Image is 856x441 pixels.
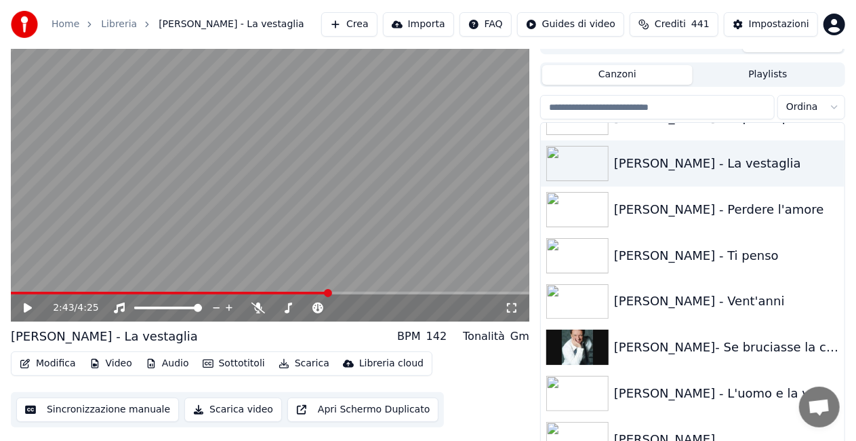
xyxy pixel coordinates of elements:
[53,301,74,315] span: 2:43
[614,292,839,311] div: [PERSON_NAME] - Vent'anni
[11,327,198,346] div: [PERSON_NAME] - La vestaglia
[463,328,505,345] div: Tonalità
[359,357,424,370] div: Libreria cloud
[614,338,839,357] div: [PERSON_NAME]- Se bruciasse la città
[542,65,693,85] button: Canzoni
[630,12,718,37] button: Crediti441
[52,18,79,31] a: Home
[101,18,137,31] a: Libreria
[52,18,304,31] nav: breadcrumb
[14,354,81,373] button: Modifica
[397,328,420,345] div: BPM
[84,354,138,373] button: Video
[426,328,447,345] div: 142
[383,12,454,37] button: Importa
[140,354,195,373] button: Audio
[197,354,270,373] button: Sottotitoli
[691,18,710,31] span: 441
[749,18,809,31] div: Impostazioni
[184,398,282,422] button: Scarica video
[724,12,818,37] button: Impostazioni
[799,387,840,427] div: Aprire la chat
[655,18,686,31] span: Crediti
[159,18,304,31] span: [PERSON_NAME] - La vestaglia
[273,354,335,373] button: Scarica
[517,12,624,37] button: Guides di video
[16,398,179,422] button: Sincronizzazione manuale
[77,301,98,315] span: 4:25
[614,154,839,173] div: [PERSON_NAME] - La vestaglia
[614,246,839,265] div: [PERSON_NAME] - Ti penso
[287,398,439,422] button: Apri Schermo Duplicato
[321,12,377,37] button: Crea
[460,12,512,37] button: FAQ
[11,11,38,38] img: youka
[510,328,529,345] div: Gm
[614,384,839,403] div: [PERSON_NAME] - L'uomo e la valigia
[53,301,85,315] div: /
[786,100,818,114] span: Ordina
[614,200,839,219] div: [PERSON_NAME] - Perdere l'amore
[693,65,843,85] button: Playlists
